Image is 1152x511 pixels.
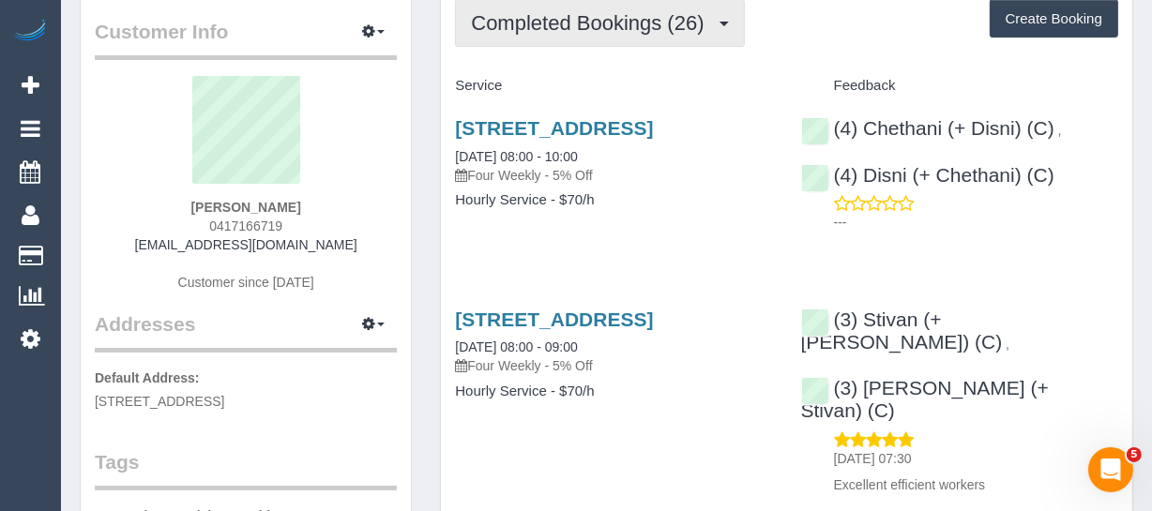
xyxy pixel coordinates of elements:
span: [STREET_ADDRESS] [95,394,224,409]
p: Four Weekly - 5% Off [455,166,772,185]
legend: Tags [95,448,397,490]
a: [DATE] 08:00 - 10:00 [455,149,577,164]
h4: Service [455,78,772,94]
iframe: Intercom live chat [1088,447,1133,492]
a: (3) [PERSON_NAME] (+ Stivan) (C) [801,377,1049,421]
a: (4) Disni (+ Chethani) (C) [801,164,1054,186]
a: (4) Chethani (+ Disni) (C) [801,117,1054,139]
span: 0417166719 [209,218,282,233]
strong: [PERSON_NAME] [190,200,300,215]
a: (3) Stivan (+ [PERSON_NAME]) (C) [801,308,1003,353]
h4: Hourly Service - $70/h [455,192,772,208]
span: Completed Bookings (26) [471,11,713,35]
span: Customer since [DATE] [178,275,314,290]
h4: Hourly Service - $70/h [455,383,772,399]
h4: Feedback [801,78,1118,94]
p: [DATE] 07:30 [834,449,1118,468]
span: 5 [1127,447,1142,462]
p: Excellent efficient workers [834,475,1118,494]
a: [EMAIL_ADDRESS][DOMAIN_NAME] [135,237,357,252]
legend: Customer Info [95,18,397,60]
a: [STREET_ADDRESS] [455,117,653,139]
img: Automaid Logo [11,19,49,45]
a: [DATE] 08:00 - 09:00 [455,339,577,354]
p: --- [834,213,1118,232]
span: , [1006,337,1009,352]
p: Four Weekly - 5% Off [455,356,772,375]
span: , [1058,123,1062,138]
label: Default Address: [95,368,200,387]
a: [STREET_ADDRESS] [455,308,653,330]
